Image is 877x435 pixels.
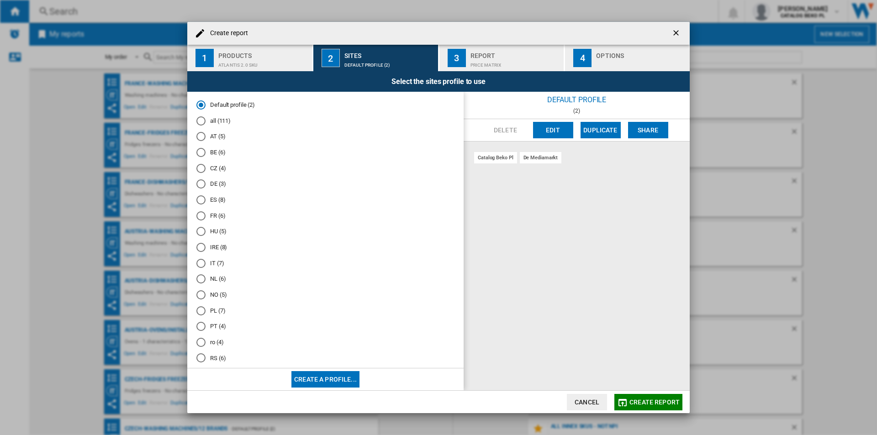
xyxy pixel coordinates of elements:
div: Options [596,48,686,58]
md-radio-button: RS (6) [196,354,454,362]
md-radio-button: IT (7) [196,259,454,267]
div: 3 [448,49,466,67]
button: getI18NText('BUTTONS.CLOSE_DIALOG') [668,24,686,42]
div: Report [470,48,560,58]
md-radio-button: DE (3) [196,180,454,189]
button: Create report [614,394,682,410]
div: Products [218,48,308,58]
div: 1 [195,49,214,67]
md-radio-button: Default profile (2) [196,101,454,110]
div: 2 [322,49,340,67]
div: Sites [344,48,434,58]
button: Delete [486,122,526,138]
span: Create report [629,398,680,406]
div: 4 [573,49,592,67]
button: 2 Sites Default profile (2) [313,45,439,71]
div: Select the sites profile to use [187,71,690,92]
button: Cancel [567,394,607,410]
md-radio-button: PT (4) [196,322,454,331]
div: Default profile [464,92,690,108]
md-radio-button: PL (7) [196,306,454,315]
md-radio-button: ES (8) [196,196,454,204]
div: catalog beko pl [474,152,517,163]
ng-md-icon: getI18NText('BUTTONS.CLOSE_DIALOG') [671,28,682,39]
div: Default profile (2) [344,58,434,68]
md-radio-button: all (111) [196,116,454,125]
div: Price Matrix [470,58,560,68]
md-radio-button: IRE (8) [196,243,454,252]
md-radio-button: NL (6) [196,275,454,283]
button: Duplicate [581,122,621,138]
md-radio-button: AT (5) [196,132,454,141]
md-radio-button: NO (5) [196,291,454,299]
button: 4 Options [565,45,690,71]
div: de mediamarkt [520,152,562,163]
button: Share [628,122,668,138]
md-radio-button: HU (5) [196,227,454,236]
md-radio-button: BE (6) [196,148,454,157]
button: 3 Report Price Matrix [439,45,565,71]
md-radio-button: FR (6) [196,211,454,220]
h4: Create report [206,29,248,38]
md-radio-button: ro (4) [196,338,454,347]
button: Create a profile... [291,371,359,388]
button: Edit [533,122,573,138]
button: 1 Products Atlantis 2.0 SKU [187,45,313,71]
md-radio-button: CZ (4) [196,164,454,173]
div: (2) [464,108,690,114]
div: Atlantis 2.0 SKU [218,58,308,68]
